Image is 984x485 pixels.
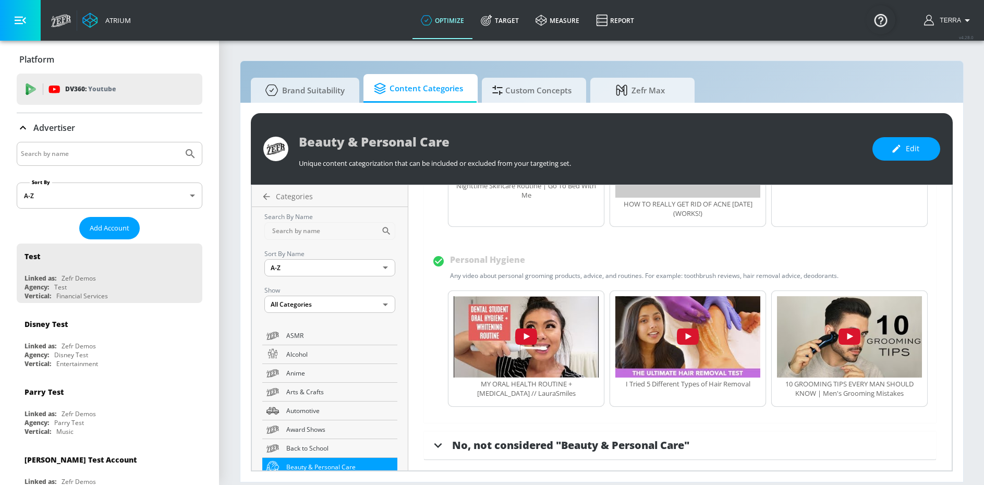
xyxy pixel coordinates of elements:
div: Music [56,427,74,436]
span: Add Account [90,222,129,234]
span: No, not considered "Beauty & Personal Care" [452,438,689,452]
p: Sort By Name [264,248,395,259]
span: Alcohol [286,349,393,360]
a: Anime [262,364,397,383]
a: Automotive [262,402,397,420]
span: Brand Suitability [261,78,345,103]
div: Atrium [101,16,131,25]
div: Advertiser [17,113,202,142]
div: Vertical: [25,359,51,368]
div: Agency: [25,283,49,292]
div: Linked as: [25,342,56,350]
p: Search By Name [264,211,395,222]
span: Content Categories [374,76,463,101]
div: Agency: [25,418,49,427]
div: Vertical: [25,427,51,436]
div: Entertainment [56,359,98,368]
span: Custom Concepts [492,78,572,103]
span: Beauty & Personal Care [286,462,393,472]
input: Search by name [264,222,381,240]
div: I Tried 5 Different Types of Hair Removal [615,379,760,389]
div: Linked as: [25,409,56,418]
div: Test [54,283,67,292]
div: A-Z [264,259,395,276]
img: A3FVRUOLudk [615,296,760,378]
a: Categories [256,191,408,202]
div: A-Z [17,183,202,209]
span: Anime [286,368,393,379]
img: xFcmj0vHgfU [777,296,922,378]
a: Back to School [262,439,397,458]
button: A3FVRUOLudk [615,296,760,379]
div: Unique content categorization that can be included or excluded from your targeting set. [299,153,862,168]
span: Automotive [286,405,393,416]
button: xFcmj0vHgfU [777,296,922,379]
a: Atrium [82,13,131,28]
div: Zefr Demos [62,409,96,418]
button: Add Account [79,217,140,239]
input: Search by name [21,147,179,161]
div: Agency: [25,350,49,359]
span: login as: terra.richardson@zefr.com [936,17,961,24]
div: [PERSON_NAME] Test Account [25,455,137,465]
div: 10 GROOMING TIPS EVERY MAN SHOULD KNOW | Men's Grooming Mistakes [777,379,922,398]
div: Disney Test [54,350,88,359]
button: Terra [924,14,974,27]
div: HOW TO REALLY GET RID OF ACNE [DATE] (WORKS!) [615,199,760,218]
div: Victoria's Secret Model [PERSON_NAME] Nighttime Skincare Routine | Go To Bed With Me [454,172,599,200]
a: Alcohol [262,345,397,364]
div: DV360: Youtube [17,74,202,105]
div: Test [25,251,40,261]
span: Categories [276,191,313,201]
div: Linked as: [25,274,56,283]
p: Advertiser [33,122,75,134]
span: Zefr Max [601,78,680,103]
p: Youtube [88,83,116,94]
a: Award Shows [262,420,397,439]
div: Financial Services [56,292,108,300]
div: All Categories [264,296,395,313]
span: Edit [893,142,919,155]
button: Open Resource Center [866,5,895,34]
a: Arts & Crafts [262,383,397,402]
div: Platform [17,45,202,74]
div: Zefr Demos [62,342,96,350]
span: v 4.28.0 [959,34,974,40]
div: Parry Test [54,418,84,427]
p: DV360: [65,83,116,95]
div: MY ORAL HEALTH ROUTINE + [MEDICAL_DATA] // LauraSmiles [454,379,599,398]
a: Report [588,2,642,39]
span: ASMR [286,330,393,341]
div: Zefr Demos [62,274,96,283]
div: Vertical: [25,292,51,300]
div: Parry TestLinked as:Zefr DemosAgency:Parry TestVertical:Music [17,379,202,439]
div: No, not considered "Beauty & Personal Care" [424,431,936,460]
span: Back to School [286,443,393,454]
div: Parry Test [25,387,64,397]
span: Arts & Crafts [286,386,393,397]
span: Award Shows [286,424,393,435]
img: EEiOnbKLdBY [454,296,599,378]
div: Disney Test [25,319,68,329]
button: EEiOnbKLdBY [454,296,599,379]
button: Edit [872,137,940,161]
div: Disney TestLinked as:Zefr DemosAgency:Disney TestVertical:Entertainment [17,311,202,371]
label: Sort By [30,179,52,186]
div: Any video about personal grooming products, advice, and routines. For example: toothbrush reviews... [450,271,839,280]
p: Show [264,285,395,296]
a: ASMR [262,326,397,345]
a: optimize [412,2,472,39]
div: TestLinked as:Zefr DemosAgency:TestVertical:Financial Services [17,244,202,303]
a: measure [527,2,588,39]
a: Beauty & Personal Care [262,458,397,477]
p: Platform [19,54,54,65]
a: Target [472,2,527,39]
